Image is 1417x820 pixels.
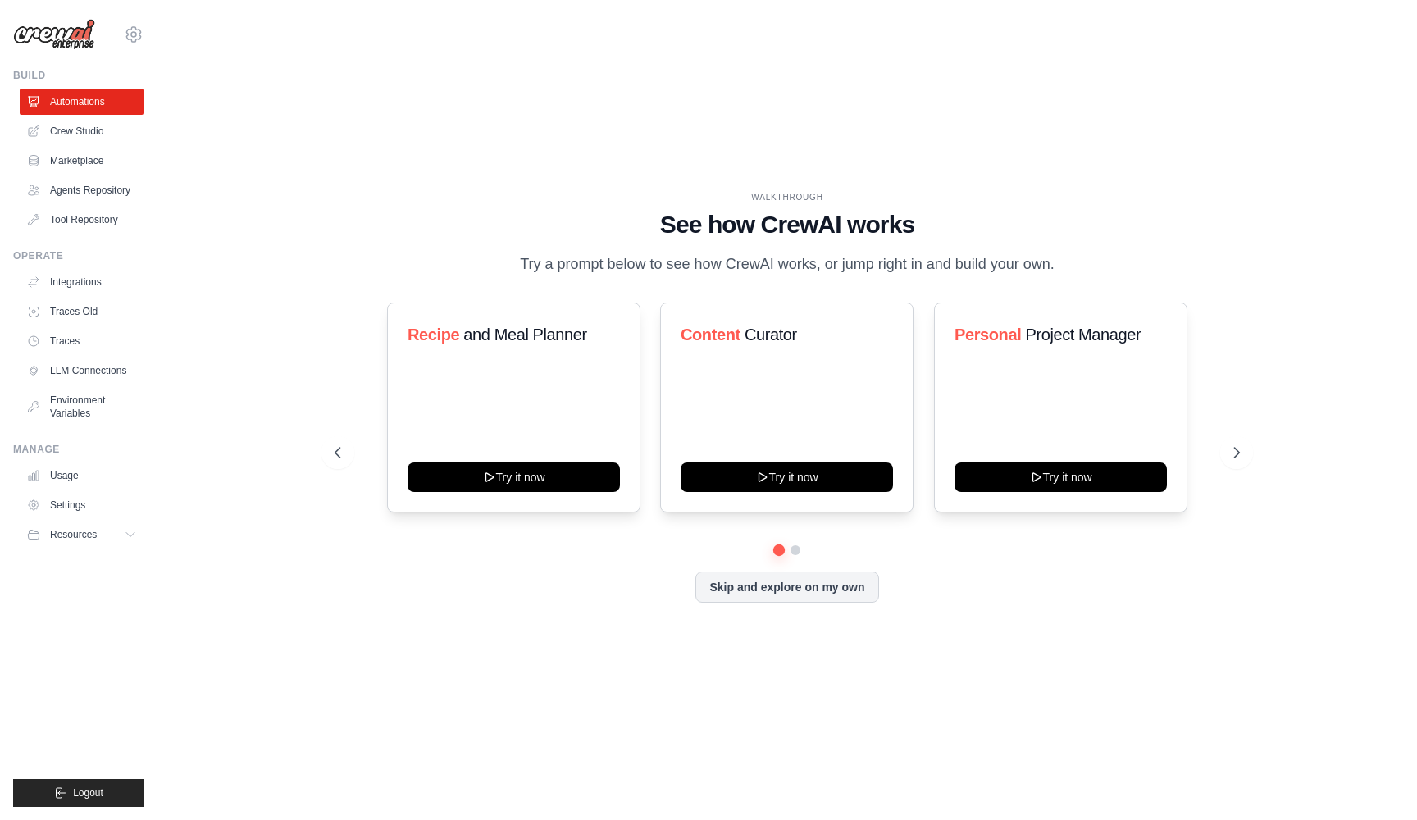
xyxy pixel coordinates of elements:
img: Logo [13,19,95,50]
span: Content [681,326,740,344]
span: Personal [955,326,1021,344]
div: WALKTHROUGH [335,191,1240,203]
span: Project Manager [1025,326,1141,344]
span: Resources [50,528,97,541]
button: Try it now [955,462,1167,492]
a: Traces [20,328,144,354]
a: Traces Old [20,298,144,325]
span: and Meal Planner [463,326,586,344]
p: Try a prompt below to see how CrewAI works, or jump right in and build your own. [512,253,1063,276]
button: Try it now [681,462,893,492]
div: Operate [13,249,144,262]
a: Marketplace [20,148,144,174]
div: Manage [13,443,144,456]
div: Build [13,69,144,82]
a: LLM Connections [20,358,144,384]
a: Automations [20,89,144,115]
a: Environment Variables [20,387,144,426]
a: Agents Repository [20,177,144,203]
button: Resources [20,522,144,548]
h1: See how CrewAI works [335,210,1240,239]
a: Usage [20,462,144,489]
button: Try it now [408,462,620,492]
span: Logout [73,786,103,799]
a: Settings [20,492,144,518]
span: Curator [745,326,797,344]
a: Crew Studio [20,118,144,144]
a: Tool Repository [20,207,144,233]
button: Skip and explore on my own [695,572,878,603]
span: Recipe [408,326,459,344]
button: Logout [13,779,144,807]
a: Integrations [20,269,144,295]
